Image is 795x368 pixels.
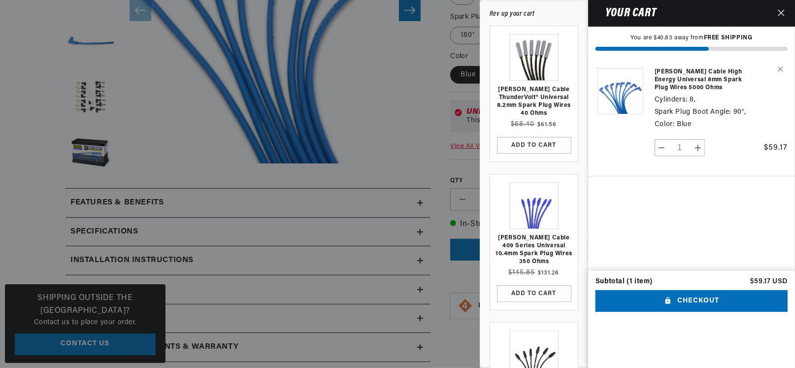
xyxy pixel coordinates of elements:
[596,278,653,285] div: Subtotal (1 item)
[655,96,688,103] dt: Cylinders:
[655,108,731,116] dt: Spark Plug Boot Angle:
[596,8,656,18] h2: Your cart
[764,144,788,152] span: $59.17
[690,96,696,103] dd: 8,
[655,121,675,128] dt: Color:
[733,108,746,116] dd: 90°,
[596,325,788,346] iframe: PayPal-paypal
[655,68,753,92] a: [PERSON_NAME] Cable High Energy Universal 8mm Spark Plug Wires 5000 Ohms
[750,278,788,285] p: $59.17 USD
[596,290,788,312] button: Checkout
[596,34,788,42] p: You are $40.83 away from
[704,35,753,41] strong: FREE SHIPPING
[677,121,691,128] dd: Blue
[668,139,692,156] input: Quantity for Taylor Cable High Energy Universal 8mm Spark Plug Wires 5000 Ohms
[770,61,787,78] button: Remove Taylor Cable High Energy Universal 8mm Spark Plug Wires 5000 Ohms - 8 / 90° / Blue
